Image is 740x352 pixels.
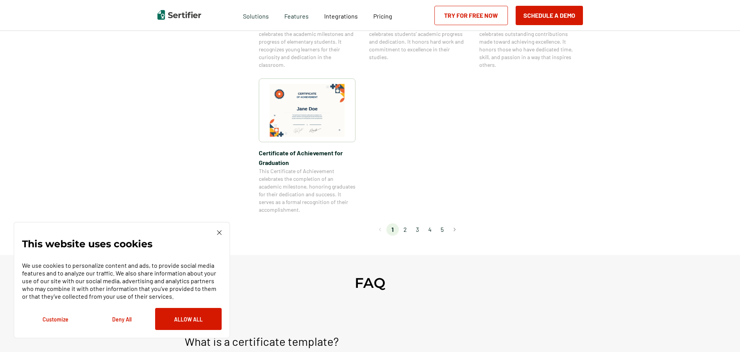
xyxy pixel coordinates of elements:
[259,22,355,69] span: This Certificate of Achievement celebrates the academic milestones and progress of elementary stu...
[324,12,358,20] span: Integrations
[243,10,269,20] span: Solutions
[22,308,89,330] button: Customize
[155,308,222,330] button: Allow All
[284,10,309,20] span: Features
[259,148,355,167] span: Certificate of Achievement for Graduation
[89,308,155,330] button: Deny All
[373,12,392,20] span: Pricing
[355,274,385,291] h2: FAQ
[436,223,448,236] li: page 5
[701,315,740,352] iframe: Chat Widget
[259,167,355,214] span: This Certificate of Achievement celebrates the completion of an academic milestone, honoring grad...
[217,230,222,235] img: Cookie Popup Close
[411,223,424,236] li: page 3
[434,6,508,25] a: Try for Free Now
[259,78,355,214] a: Certificate of Achievement for GraduationCertificate of Achievement for GraduationThis Certificat...
[448,223,461,236] button: Go to next page
[185,332,339,350] p: What is a certificate template?
[374,223,386,236] button: Go to previous page
[399,223,411,236] li: page 2
[386,223,399,236] li: page 1
[157,10,201,20] img: Sertifier | Digital Credentialing Platform
[369,22,466,61] span: This Certificate of Achievement celebrates students’ academic progress and dedication. It honors ...
[479,22,576,69] span: This Olympic Certificate of Appreciation celebrates outstanding contributions made toward achievi...
[516,6,583,25] button: Schedule a Demo
[324,10,358,20] a: Integrations
[424,223,436,236] li: page 4
[22,240,152,248] p: This website uses cookies
[22,262,222,300] p: We use cookies to personalize content and ads, to provide social media features and to analyze ou...
[373,10,392,20] a: Pricing
[270,84,345,137] img: Certificate of Achievement for Graduation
